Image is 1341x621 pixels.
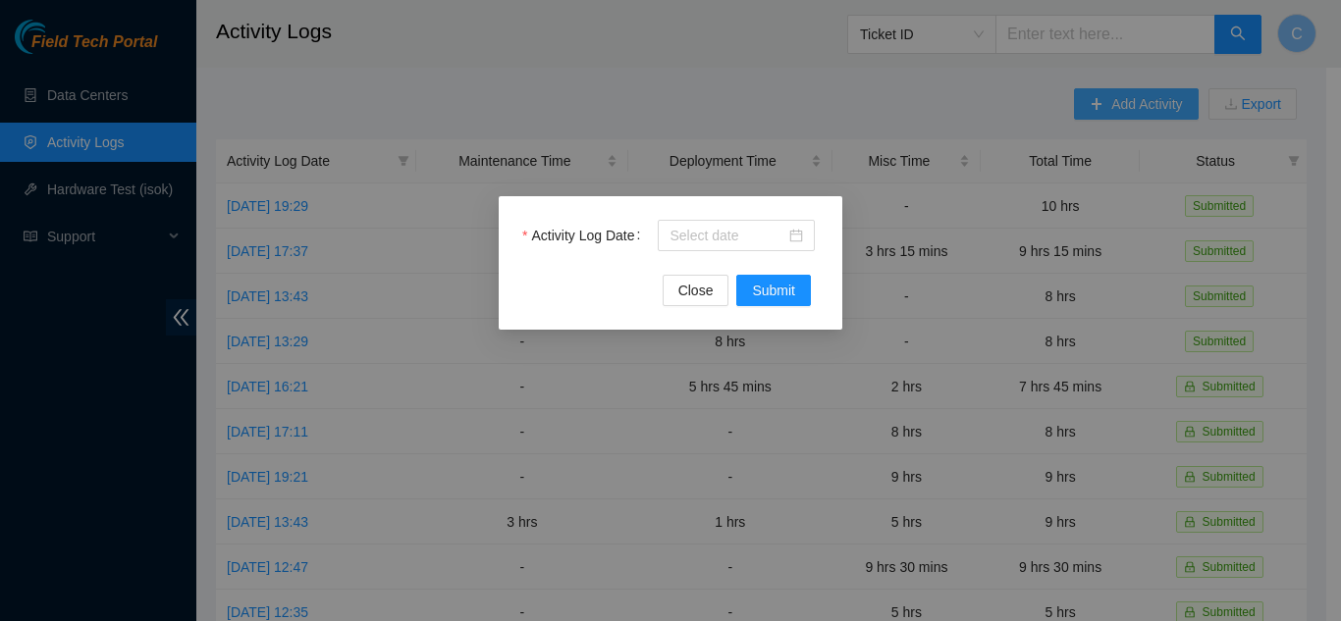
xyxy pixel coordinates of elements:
span: Close [678,280,714,301]
span: Submit [752,280,795,301]
input: Activity Log Date [670,225,785,246]
button: Submit [736,275,811,306]
button: Close [663,275,729,306]
label: Activity Log Date [522,220,648,251]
